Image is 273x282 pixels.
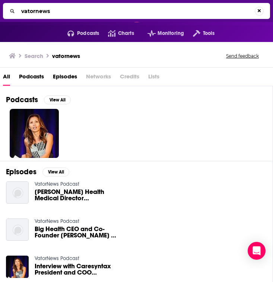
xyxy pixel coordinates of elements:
[35,263,120,276] span: Interview with Caresyntax President and COO [PERSON_NAME] on VatorNews Podcast
[18,5,255,17] input: Search...
[6,95,71,104] a: PodcastsView All
[158,28,184,39] span: Monitoring
[53,71,77,86] a: Episodes
[3,71,10,86] a: All
[99,27,134,39] a: Charts
[148,71,159,86] span: Lists
[35,218,79,224] a: VatorNews Podcast
[224,53,261,59] button: Send feedback
[52,52,80,59] h3: vatornews
[35,226,120,239] a: Big Health CEO and Co-Founder Peter Hames on VatorNews podcast
[3,3,270,19] div: Search...
[184,27,215,39] button: open menu
[6,256,29,278] img: Interview with Caresyntax President and COO Tim Lantz on VatorNews Podcast
[35,181,79,187] a: VatorNews Podcast
[35,255,79,262] a: VatorNews Podcast
[6,95,38,104] h2: Podcasts
[35,226,120,239] span: Big Health CEO and Co-Founder [PERSON_NAME] on VatorNews podcast
[42,168,69,176] button: View All
[35,189,120,201] a: Virta Health Medical Director Jeff Stanley on VatorNews podcast
[6,218,29,241] img: Big Health CEO and Co-Founder Peter Hames on VatorNews podcast
[6,167,36,176] h2: Episodes
[203,28,215,39] span: Tools
[25,52,43,59] h3: Search
[35,189,120,201] span: [PERSON_NAME] Health Medical Director [PERSON_NAME] on VatorNews podcast
[139,27,184,39] button: open menu
[44,95,71,104] button: View All
[120,71,139,86] span: Credits
[58,27,99,39] button: open menu
[118,28,134,39] span: Charts
[6,181,29,204] img: Virta Health Medical Director Jeff Stanley on VatorNews podcast
[248,242,266,260] div: Open Intercom Messenger
[6,167,69,176] a: EpisodesView All
[19,71,44,86] a: Podcasts
[35,263,120,276] a: Interview with Caresyntax President and COO Tim Lantz on VatorNews Podcast
[77,28,99,39] span: Podcasts
[86,71,111,86] span: Networks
